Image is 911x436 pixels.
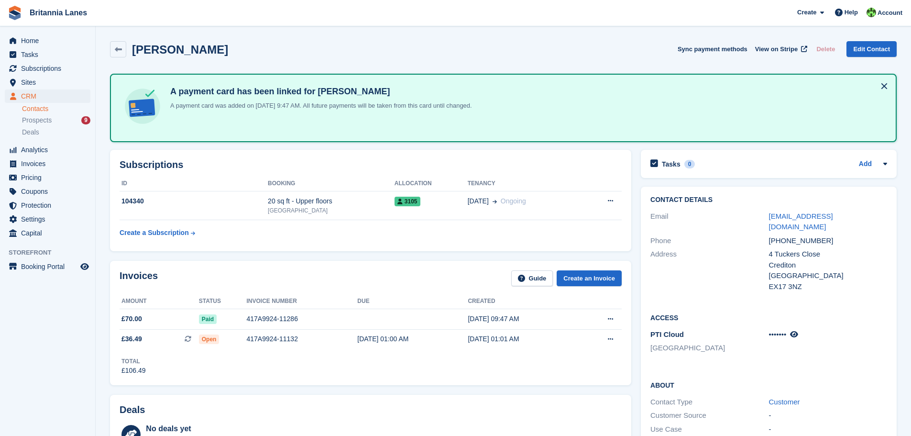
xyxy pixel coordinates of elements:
[268,176,395,191] th: Booking
[468,294,578,309] th: Created
[357,294,468,309] th: Due
[650,380,887,390] h2: About
[769,410,887,421] div: -
[120,196,268,206] div: 104340
[21,34,78,47] span: Home
[121,366,146,376] div: £106.49
[120,294,199,309] th: Amount
[650,196,887,204] h2: Contact Details
[21,260,78,273] span: Booking Portal
[21,62,78,75] span: Subscriptions
[9,248,95,257] span: Storefront
[5,62,90,75] a: menu
[22,128,39,137] span: Deals
[867,8,876,17] img: Robert Parr
[468,176,582,191] th: Tenancy
[5,199,90,212] a: menu
[650,397,768,408] div: Contact Type
[21,212,78,226] span: Settings
[121,357,146,366] div: Total
[5,260,90,273] a: menu
[166,86,472,97] h4: A payment card has been linked for [PERSON_NAME]
[557,270,622,286] a: Create an Invoice
[120,224,195,242] a: Create a Subscription
[797,8,816,17] span: Create
[246,294,357,309] th: Invoice number
[859,159,872,170] a: Add
[769,235,887,246] div: [PHONE_NUMBER]
[79,261,90,272] a: Preview store
[5,34,90,47] a: menu
[755,45,798,54] span: View on Stripe
[878,8,902,18] span: Account
[121,314,142,324] span: £70.00
[769,398,800,406] a: Customer
[199,294,247,309] th: Status
[21,76,78,89] span: Sites
[268,196,395,206] div: 20 sq ft - Upper floors
[21,48,78,61] span: Tasks
[5,157,90,170] a: menu
[199,335,220,344] span: Open
[5,185,90,198] a: menu
[21,143,78,157] span: Analytics
[769,212,833,231] a: [EMAIL_ADDRESS][DOMAIN_NAME]
[684,160,695,168] div: 0
[21,157,78,170] span: Invoices
[146,423,346,435] div: No deals yet
[5,76,90,89] a: menu
[5,226,90,240] a: menu
[662,160,681,168] h2: Tasks
[650,343,768,354] li: [GEOGRAPHIC_DATA]
[5,212,90,226] a: menu
[8,6,22,20] img: stora-icon-8386f47178a22dfd0bd8f6a31ec36ba5ce8667c1dd55bd0f319d3a0aa187defe.svg
[769,270,887,281] div: [GEOGRAPHIC_DATA]
[199,314,217,324] span: Paid
[650,313,887,322] h2: Access
[21,199,78,212] span: Protection
[751,41,809,57] a: View on Stripe
[26,5,91,21] a: Britannia Lanes
[268,206,395,215] div: [GEOGRAPHIC_DATA]
[468,334,578,344] div: [DATE] 01:01 AM
[769,281,887,292] div: EX17 3NZ
[501,197,526,205] span: Ongoing
[120,228,189,238] div: Create a Subscription
[845,8,858,17] span: Help
[21,89,78,103] span: CRM
[22,115,90,125] a: Prospects 9
[468,314,578,324] div: [DATE] 09:47 AM
[395,197,420,206] span: 3105
[81,116,90,124] div: 9
[5,143,90,157] a: menu
[769,424,887,435] div: -
[5,48,90,61] a: menu
[357,334,468,344] div: [DATE] 01:00 AM
[122,86,163,126] img: card-linked-ebf98d0992dc2aeb22e95c0e3c79077019eb2392cfd83c6a337811c24bc77127.svg
[120,176,268,191] th: ID
[246,334,357,344] div: 417A9924-11132
[395,176,468,191] th: Allocation
[769,249,887,260] div: 4 Tuckers Close
[650,235,768,246] div: Phone
[21,171,78,184] span: Pricing
[21,226,78,240] span: Capital
[246,314,357,324] div: 417A9924-11286
[166,101,472,111] p: A payment card was added on [DATE] 9:47 AM. All future payments will be taken from this card unti...
[5,89,90,103] a: menu
[650,330,684,338] span: PTI Cloud
[650,424,768,435] div: Use Case
[5,171,90,184] a: menu
[769,260,887,271] div: Crediton
[21,185,78,198] span: Coupons
[120,270,158,286] h2: Invoices
[511,270,553,286] a: Guide
[650,410,768,421] div: Customer Source
[22,116,52,125] span: Prospects
[846,41,897,57] a: Edit Contact
[650,211,768,233] div: Email
[468,196,489,206] span: [DATE]
[22,104,90,113] a: Contacts
[812,41,839,57] button: Delete
[678,41,747,57] button: Sync payment methods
